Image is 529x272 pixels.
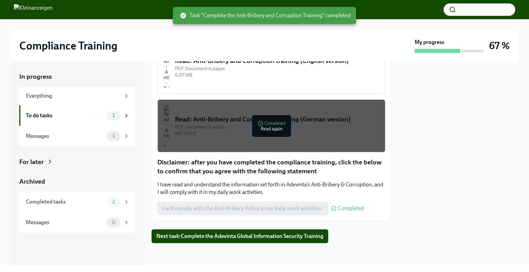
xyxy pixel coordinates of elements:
div: 867.69 KB [175,130,380,137]
p: I have read and understand the information set forth in Adevinta’s Anti-Bribery & Corruption, and... [157,181,385,196]
a: Messages1 [19,126,135,146]
div: To do tasks [26,112,104,119]
img: Kleinanzeigen [14,4,53,15]
img: Read: Anti-Bribery and Corruption training (English version) [163,47,169,88]
strong: My progress [415,39,444,46]
p: Disclaimer: after you have completed the compliance training, click the below to confirm that you... [157,158,385,175]
a: For later [19,157,135,166]
span: 2 [108,199,119,204]
a: Completed tasks2 [19,192,135,212]
a: Messages0 [19,212,135,233]
button: Read: Anti-Bribery and Corruption training (English version)PDF Document•4 pages6.87 MB [157,41,385,94]
a: Everything [19,87,135,105]
button: Next task:Complete the Adevinta Global Information Security Training [152,229,328,243]
div: PDF Document • 5 pages [175,124,380,130]
div: Read: Anti-Bribery and Corruption training (German version) [175,115,380,124]
button: Read: Anti-Bribery and Corruption training (German version)PDF Document•5 pages867.69 KBCompleted... [157,99,385,152]
div: Completed tasks [26,198,104,206]
a: In progress [19,72,135,81]
img: Read: Anti-Bribery and Corruption training (German version) [163,105,169,146]
span: 0 [108,220,120,225]
span: Task "Complete the Anti-Bribery and Corruption Training" completed [180,12,351,19]
span: 1 [108,113,119,118]
h3: 67 % [489,40,510,52]
a: Archived [19,177,135,186]
div: Messages [26,219,104,226]
div: 6.87 MB [175,72,380,78]
span: Next task : Complete the Adevinta Global Information Security Training [156,233,323,240]
a: To do tasks1 [19,105,135,126]
span: 1 [108,133,119,139]
div: Everything [26,92,121,100]
span: Completed [338,206,364,211]
div: Messages [26,132,104,140]
div: PDF Document • 4 pages [175,65,380,72]
div: For later [19,157,44,166]
h2: Compliance Training [19,39,117,53]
